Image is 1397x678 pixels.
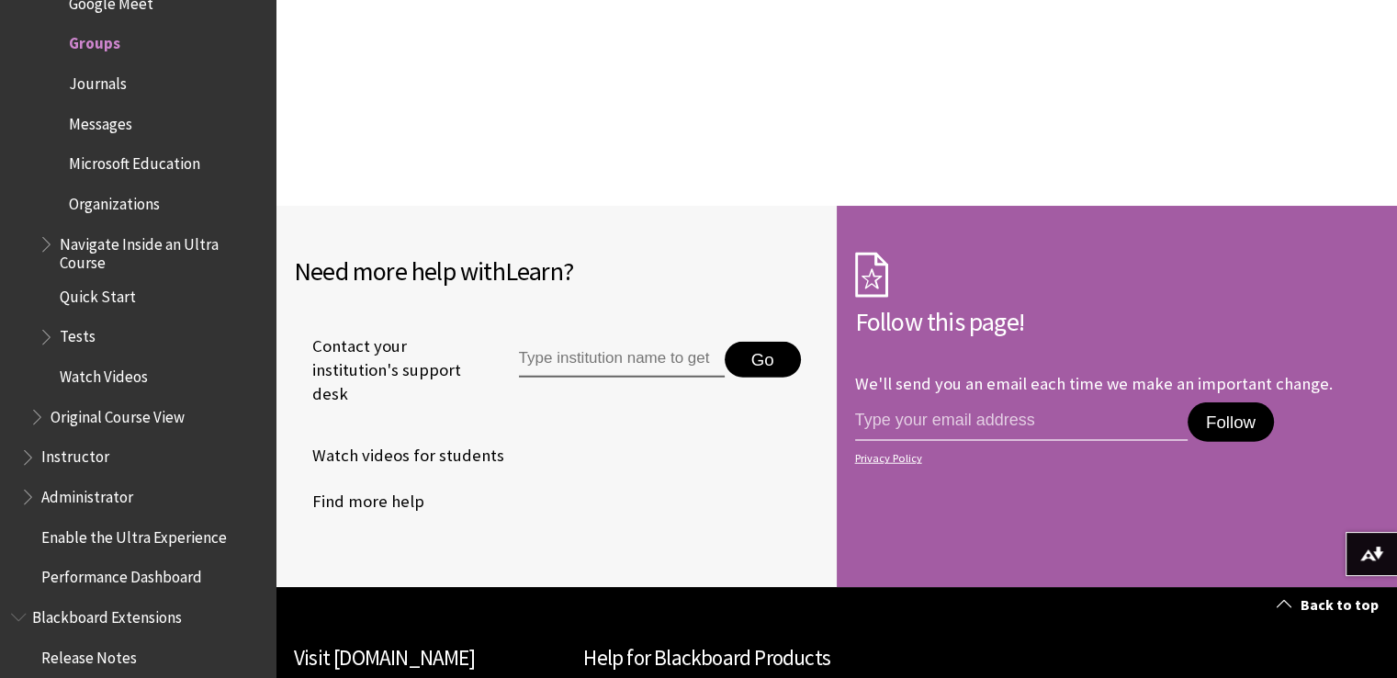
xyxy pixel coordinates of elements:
[41,522,227,547] span: Enable the Ultra Experience
[294,252,818,290] h2: Need more help with ?
[294,334,477,407] span: Contact your institution's support desk
[294,644,475,671] a: Visit [DOMAIN_NAME]
[69,108,132,133] span: Messages
[60,361,148,386] span: Watch Videos
[69,149,200,174] span: Microsoft Education
[294,442,504,469] a: Watch videos for students
[41,442,109,467] span: Instructor
[1188,402,1274,443] button: Follow
[855,252,888,298] img: Subscription Icon
[51,401,185,426] span: Original Course View
[855,302,1380,341] h2: Follow this page!
[60,281,136,306] span: Quick Start
[1263,588,1397,622] a: Back to top
[69,28,120,53] span: Groups
[69,68,127,93] span: Journals
[41,481,133,506] span: Administrator
[505,254,563,288] span: Learn
[41,642,137,667] span: Release Notes
[69,188,160,213] span: Organizations
[725,342,801,379] button: Go
[519,342,725,379] input: Type institution name to get support
[294,488,424,515] a: Find more help
[60,229,263,272] span: Navigate Inside an Ultra Course
[855,402,1188,441] input: email address
[41,562,202,587] span: Performance Dashboard
[855,452,1374,465] a: Privacy Policy
[32,602,182,627] span: Blackboard Extensions
[583,642,1089,674] h2: Help for Blackboard Products
[60,322,96,346] span: Tests
[855,373,1333,394] p: We'll send you an email each time we make an important change.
